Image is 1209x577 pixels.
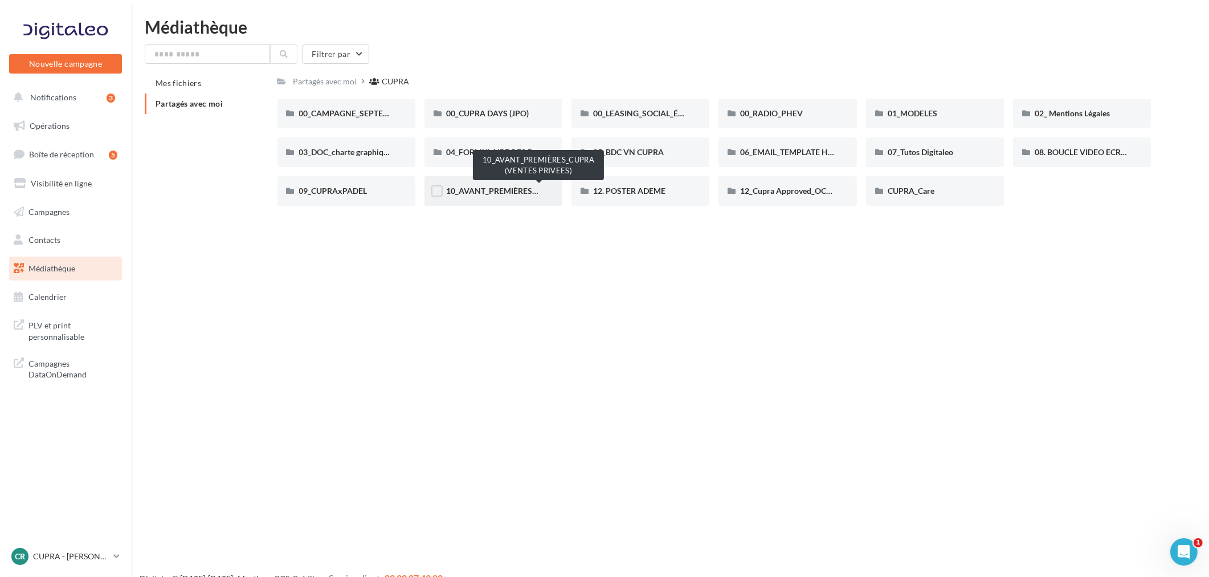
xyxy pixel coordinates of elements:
[1035,108,1110,118] span: 02_ Mentions Légales
[1194,538,1203,547] span: 1
[109,151,117,160] div: 5
[7,351,124,385] a: Campagnes DataOnDemand
[740,108,803,118] span: 00_RADIO_PHEV
[299,108,406,118] span: 00_CAMPAGNE_SEPTEMBRE
[293,76,357,87] div: Partagés avec moi
[299,147,448,157] span: 03_DOC_charte graphique et GUIDELINES
[28,235,60,245] span: Contacts
[156,99,223,108] span: Partagés avec moi
[31,178,92,188] span: Visibilité en ligne
[30,92,76,102] span: Notifications
[30,121,70,131] span: Opérations
[446,108,529,118] span: 00_CUPRA DAYS (JPO)
[28,318,117,342] span: PLV et print personnalisable
[7,313,124,347] a: PLV et print personnalisable
[446,186,632,196] span: 10_AVANT_PREMIÈRES_CUPRA (VENTES PRIVEES)
[740,186,909,196] span: 12_Cupra Approved_OCCASIONS_GARANTIES
[156,78,201,88] span: Mes fichiers
[7,142,124,166] a: Boîte de réception5
[382,76,410,87] div: CUPRA
[15,551,25,562] span: CR
[28,206,70,216] span: Campagnes
[593,147,664,157] span: 05_BDC VN CUPRA
[1170,538,1198,566] iframe: Intercom live chat
[7,285,124,309] a: Calendrier
[29,149,94,159] span: Boîte de réception
[1035,147,1185,157] span: 08. BOUCLE VIDEO ECRAN SHOWROOM
[7,114,124,138] a: Opérations
[107,94,115,103] div: 3
[299,186,367,196] span: 09_CUPRAxPADEL
[888,147,953,157] span: 07_Tutos Digitaleo
[7,86,120,109] button: Notifications 3
[9,54,122,74] button: Nouvelle campagne
[7,200,124,224] a: Campagnes
[9,546,122,567] a: CR CUPRA - [PERSON_NAME]
[593,108,720,118] span: 00_LEASING_SOCIAL_ÉLECTRIQUE
[28,263,75,273] span: Médiathèque
[888,186,934,196] span: CUPRA_Care
[302,44,369,64] button: Filtrer par
[740,147,872,157] span: 06_EMAIL_TEMPLATE HTML CUPRA
[888,108,937,118] span: 01_MODELES
[7,257,124,281] a: Médiathèque
[7,228,124,252] a: Contacts
[28,292,67,302] span: Calendrier
[33,551,109,562] p: CUPRA - [PERSON_NAME]
[28,356,117,380] span: Campagnes DataOnDemand
[473,150,604,180] div: 10_AVANT_PREMIÈRES_CUPRA (VENTES PRIVEES)
[145,18,1195,35] div: Médiathèque
[446,147,615,157] span: 04_FORMULAIRE DES DEMANDES CRÉATIVES
[7,172,124,196] a: Visibilité en ligne
[593,186,665,196] span: 12. POSTER ADEME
